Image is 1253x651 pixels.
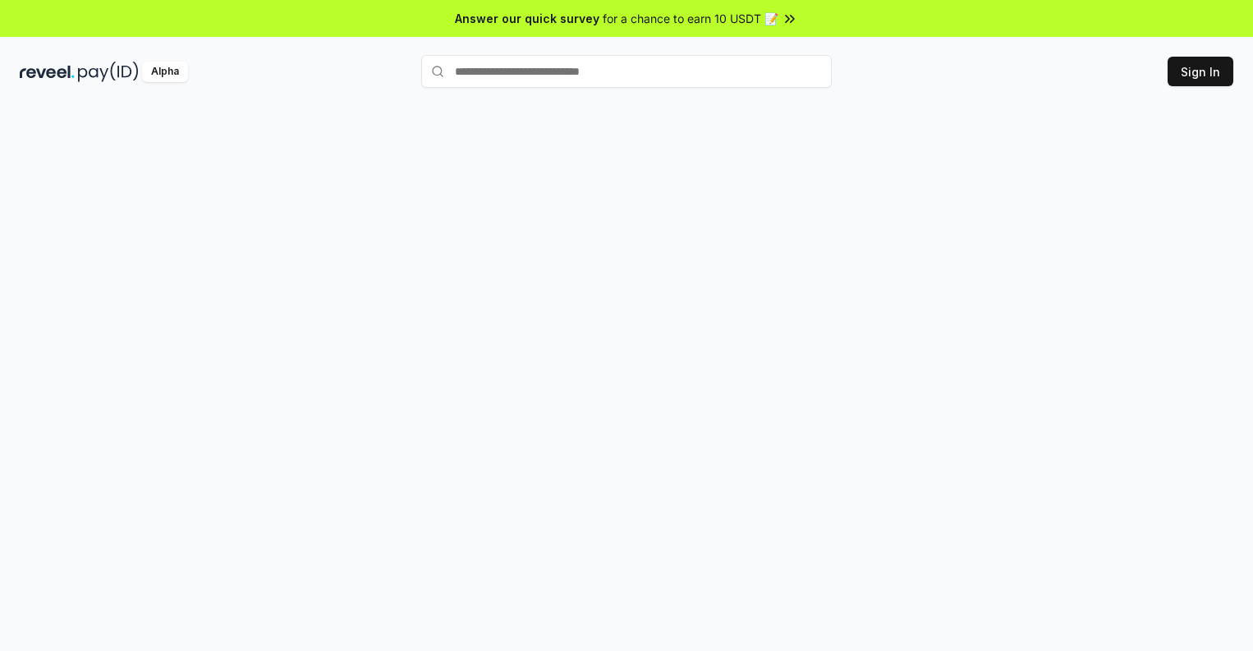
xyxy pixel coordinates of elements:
[603,10,778,27] span: for a chance to earn 10 USDT 📝
[142,62,188,82] div: Alpha
[455,10,599,27] span: Answer our quick survey
[1168,57,1233,86] button: Sign In
[78,62,139,82] img: pay_id
[20,62,75,82] img: reveel_dark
